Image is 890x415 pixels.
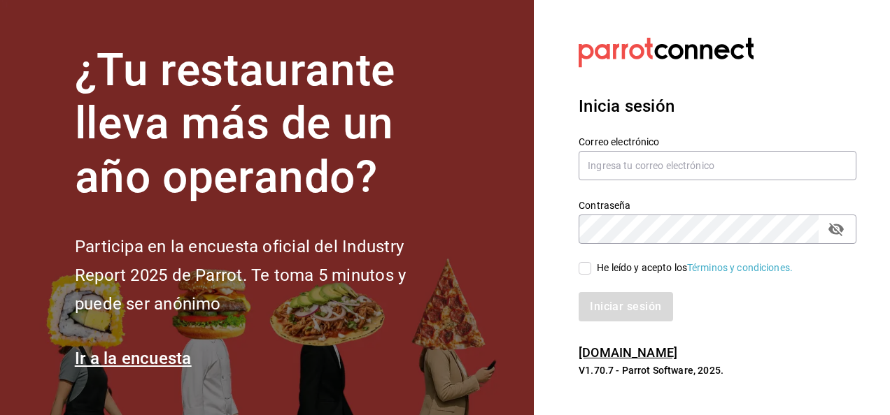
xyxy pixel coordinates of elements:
p: V1.70.7 - Parrot Software, 2025. [579,363,856,377]
h2: Participa en la encuesta oficial del Industry Report 2025 de Parrot. Te toma 5 minutos y puede se... [75,233,453,318]
h3: Inicia sesión [579,94,856,119]
a: [DOMAIN_NAME] [579,345,677,360]
a: Términos y condiciones. [687,262,793,273]
button: passwordField [824,217,848,241]
h1: ¿Tu restaurante lleva más de un año operando? [75,44,453,205]
label: Contraseña [579,200,856,210]
label: Correo electrónico [579,136,856,146]
input: Ingresa tu correo electrónico [579,151,856,180]
a: Ir a la encuesta [75,349,192,368]
div: He leído y acepto los [597,261,793,275]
